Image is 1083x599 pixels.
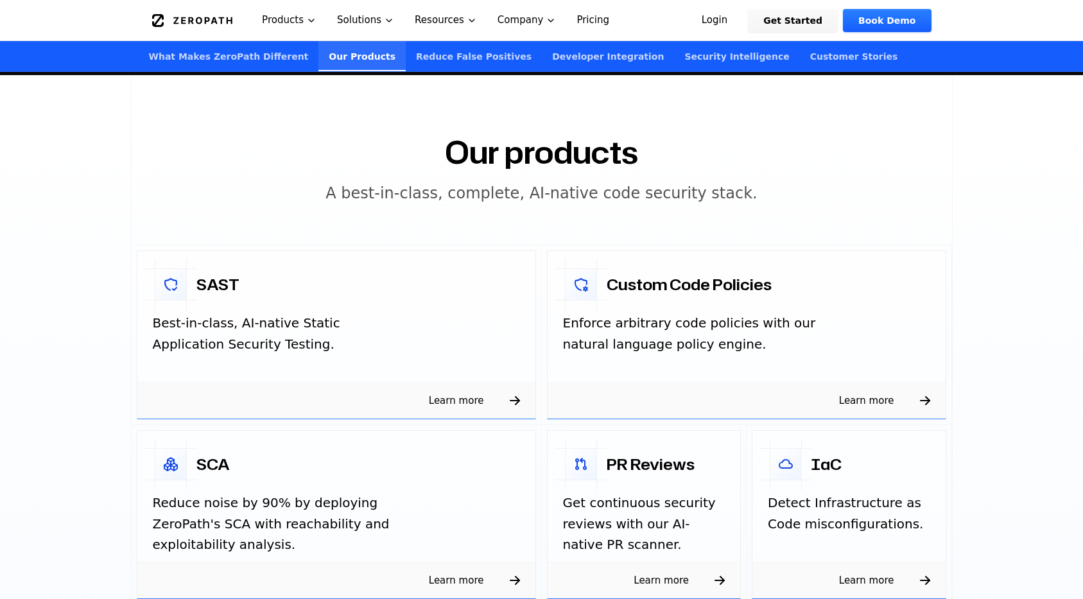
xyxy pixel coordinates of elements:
[542,41,674,71] a: Developer Integration
[139,41,319,71] a: What Makes ZeroPath Different
[413,570,499,591] span: Learn more
[824,390,910,411] span: Learn more
[748,9,838,32] a: Get Started
[563,313,820,354] p: Enforce arbitrary code policies with our natural language policy engine.
[843,9,931,32] a: Book Demo
[607,454,695,474] h3: PR Reviews
[153,313,410,354] p: Best-in-class, AI-native Static Application Security Testing.
[325,183,757,204] h5: A best-in-class, complete, AI-native code security stack.
[800,41,908,71] a: Customer Stories
[413,390,499,411] span: Learn more
[563,492,725,555] p: Get continuous security reviews with our AI-native PR scanner.
[674,41,799,71] a: Security Intelligence
[318,41,406,71] a: Our Products
[607,274,772,295] h3: Custom Code Policies
[445,137,638,168] h2: Our products
[618,570,704,591] span: Learn more
[132,245,542,425] a: SASTBest-in-class, AI-native Static Application Security Testing.Learn more
[153,492,410,555] p: Reduce noise by 90% by deploying ZeroPath's SCA with reachability and exploitability analysis.
[542,245,952,425] a: Custom Code PoliciesEnforce arbitrary code policies with our natural language policy engine.Learn...
[768,492,930,534] p: Detect Infrastructure as Code misconfigurations.
[406,41,542,71] a: Reduce False Positives
[196,454,230,474] h3: SCA
[824,570,910,591] span: Learn more
[686,9,743,32] a: Login
[196,274,239,295] h3: SAST
[811,454,842,474] h3: IaC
